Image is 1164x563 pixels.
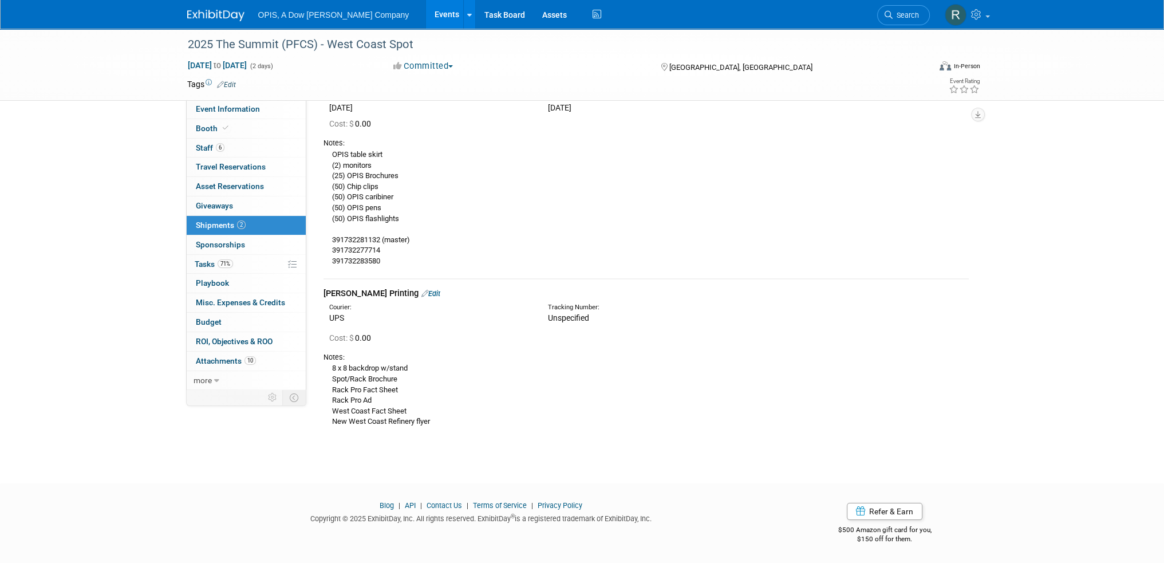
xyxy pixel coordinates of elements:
[212,61,223,70] span: to
[218,259,233,268] span: 71%
[548,313,589,322] span: Unspecified
[223,125,228,131] i: Booth reservation complete
[196,162,266,171] span: Travel Reservations
[217,81,236,89] a: Edit
[194,376,212,385] span: more
[548,303,804,312] div: Tracking Number:
[323,352,969,363] div: Notes:
[187,158,306,176] a: Travel Reservations
[323,148,969,267] div: OPIS table skirt (2) monitors (25) OPIS Brochures (50) Chip clips (50) OPIS caribiner (50) OPIS p...
[945,4,966,26] img: Renee Ortner
[187,511,776,524] div: Copyright © 2025 ExhibitDay, Inc. All rights reserved. ExhibitDay is a registered trademark of Ex...
[196,317,222,326] span: Budget
[329,333,355,342] span: Cost: $
[187,177,306,196] a: Asset Reservations
[196,337,273,346] span: ROI, Objectives & ROO
[196,201,233,210] span: Giveaways
[548,102,749,113] div: [DATE]
[196,356,256,365] span: Attachments
[184,34,913,55] div: 2025 The Summit (PFCS) - West Coast Spot
[538,501,582,510] a: Privacy Policy
[187,78,236,90] td: Tags
[187,196,306,215] a: Giveaways
[196,124,231,133] span: Booth
[196,143,224,152] span: Staff
[948,78,979,84] div: Event Rating
[473,501,527,510] a: Terms of Service
[792,518,977,544] div: $500 Amazon gift card for you,
[196,104,260,113] span: Event Information
[187,119,306,138] a: Booth
[196,182,264,191] span: Asset Reservations
[187,100,306,119] a: Event Information
[329,333,376,342] span: 0.00
[528,501,536,510] span: |
[187,10,244,21] img: ExhibitDay
[329,312,531,324] div: UPS
[329,102,531,113] div: [DATE]
[792,534,977,544] div: $150 off for them.
[282,390,306,405] td: Toggle Event Tabs
[847,503,922,520] a: Refer & Earn
[405,501,416,510] a: API
[323,138,969,148] div: Notes:
[511,513,515,519] sup: ®
[329,119,355,128] span: Cost: $
[862,60,980,77] div: Event Format
[196,298,285,307] span: Misc. Expenses & Credits
[258,10,409,19] span: OPIS, A Dow [PERSON_NAME] Company
[380,501,394,510] a: Blog
[187,216,306,235] a: Shipments2
[187,371,306,390] a: more
[953,62,980,70] div: In-Person
[396,501,403,510] span: |
[187,235,306,254] a: Sponsorships
[893,11,919,19] span: Search
[216,143,224,152] span: 6
[329,119,376,128] span: 0.00
[877,5,930,25] a: Search
[244,356,256,365] span: 10
[195,259,233,269] span: Tasks
[237,221,246,229] span: 2
[187,293,306,312] a: Misc. Expenses & Credits
[323,288,969,300] div: [PERSON_NAME] Printing
[389,60,457,72] button: Committed
[421,289,440,298] a: Edit
[187,274,306,293] a: Playbook
[196,240,245,249] span: Sponsorships
[249,62,273,70] span: (2 days)
[417,501,425,510] span: |
[427,501,462,510] a: Contact Us
[940,61,951,70] img: Format-Inperson.png
[464,501,471,510] span: |
[187,352,306,371] a: Attachments10
[187,313,306,332] a: Budget
[187,255,306,274] a: Tasks71%
[329,303,531,312] div: Courier:
[187,60,247,70] span: [DATE] [DATE]
[263,390,283,405] td: Personalize Event Tab Strip
[196,278,229,288] span: Playbook
[187,332,306,351] a: ROI, Objectives & ROO
[196,221,246,230] span: Shipments
[669,63,812,72] span: [GEOGRAPHIC_DATA], [GEOGRAPHIC_DATA]
[187,139,306,158] a: Staff6
[323,362,969,427] div: 8 x 8 backdrop w/stand Spot/Rack Brochure Rack Pro Fact Sheet Rack Pro Ad West Coast Fact Sheet N...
